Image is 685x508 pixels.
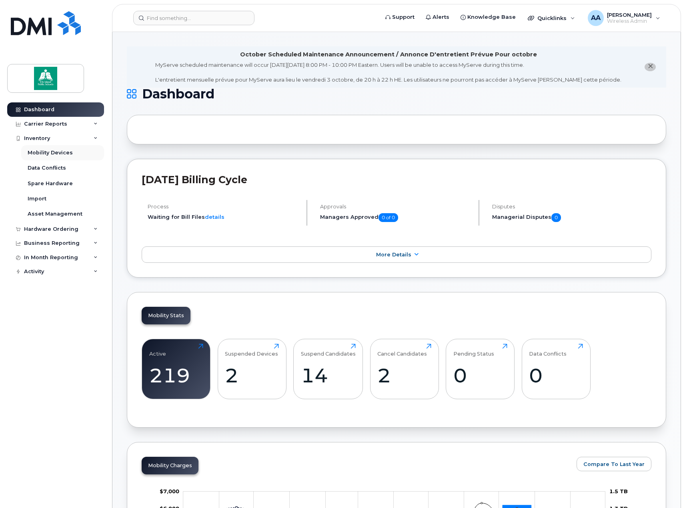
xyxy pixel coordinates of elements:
[148,213,300,221] li: Waiting for Bill Files
[148,204,300,210] h4: Process
[301,364,356,387] div: 14
[142,88,214,100] span: Dashboard
[492,213,651,222] h5: Managerial Disputes
[453,344,507,395] a: Pending Status0
[377,344,431,395] a: Cancel Candidates2
[609,488,628,494] tspan: 1.5 TB
[453,344,494,357] div: Pending Status
[645,63,656,71] button: close notification
[453,364,507,387] div: 0
[577,457,651,471] button: Compare To Last Year
[379,213,398,222] span: 0 of 0
[529,344,583,395] a: Data Conflicts0
[376,252,411,258] span: More Details
[225,344,278,357] div: Suspended Devices
[225,364,279,387] div: 2
[149,364,203,387] div: 219
[160,488,179,494] tspan: $7,000
[225,344,279,395] a: Suspended Devices2
[142,174,651,186] h2: [DATE] Billing Cycle
[377,364,431,387] div: 2
[155,61,621,84] div: MyServe scheduled maintenance will occur [DATE][DATE] 8:00 PM - 10:00 PM Eastern. Users will be u...
[377,344,427,357] div: Cancel Candidates
[583,460,645,468] span: Compare To Last Year
[149,344,203,395] a: Active219
[529,364,583,387] div: 0
[301,344,356,357] div: Suspend Candidates
[320,213,472,222] h5: Managers Approved
[205,214,224,220] a: details
[149,344,166,357] div: Active
[160,488,179,494] g: $0
[240,50,537,59] div: October Scheduled Maintenance Announcement / Annonce D'entretient Prévue Pour octobre
[529,344,567,357] div: Data Conflicts
[301,344,356,395] a: Suspend Candidates14
[551,213,561,222] span: 0
[492,204,651,210] h4: Disputes
[320,204,472,210] h4: Approvals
